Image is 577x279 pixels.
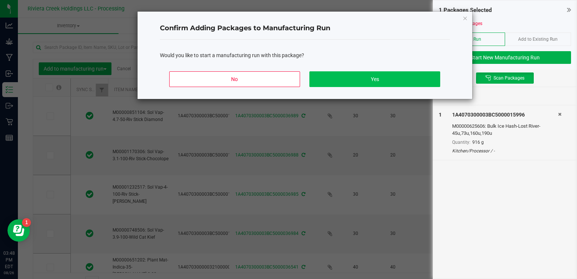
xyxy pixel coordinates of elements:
[22,218,31,227] iframe: Resource center unread badge
[169,71,300,87] button: No
[160,52,450,59] div: Would you like to start a manufacturing run with this package?
[309,71,440,87] button: Yes
[7,219,30,242] iframe: Resource center
[160,24,450,33] h4: Confirm Adding Packages to Manufacturing Run
[463,13,468,22] button: Close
